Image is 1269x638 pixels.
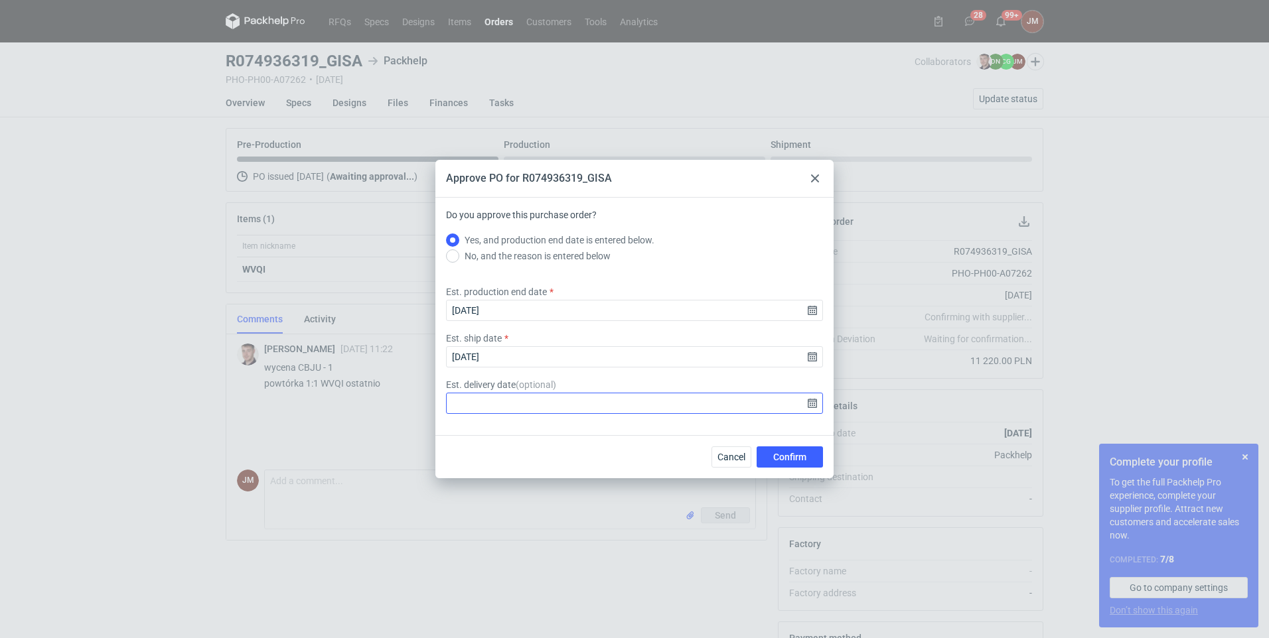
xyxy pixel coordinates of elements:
button: Cancel [711,446,751,468]
label: Est. delivery date [446,378,556,391]
span: ( optional ) [516,379,556,390]
label: Est. production end date [446,285,547,298]
div: Approve PO for R074936319_GISA [446,171,612,186]
span: Confirm [773,452,806,462]
label: Est. ship date [446,332,502,345]
label: Do you approve this purchase order? [446,208,597,232]
button: Confirm [757,446,823,468]
span: Cancel [717,452,745,462]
